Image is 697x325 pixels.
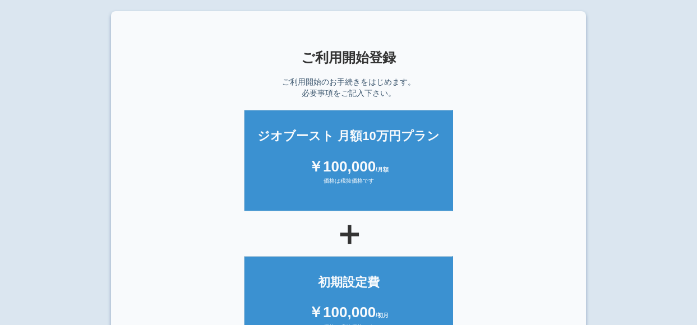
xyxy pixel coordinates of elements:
p: ご利用開始のお手続きをはじめます。 必要事項をご記入下さい。 [282,76,416,99]
span: /初月 [376,312,389,318]
span: /月額 [376,166,389,173]
h1: ご利用開始登録 [139,50,558,65]
div: ジオブースト 月額10万円プラン [256,127,442,145]
div: 価格は税抜価格です [256,177,442,194]
div: ￥100,000 [256,156,442,177]
div: ＋ [139,217,558,250]
div: 初期設定費 [256,273,442,291]
div: ￥100,000 [256,302,442,323]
